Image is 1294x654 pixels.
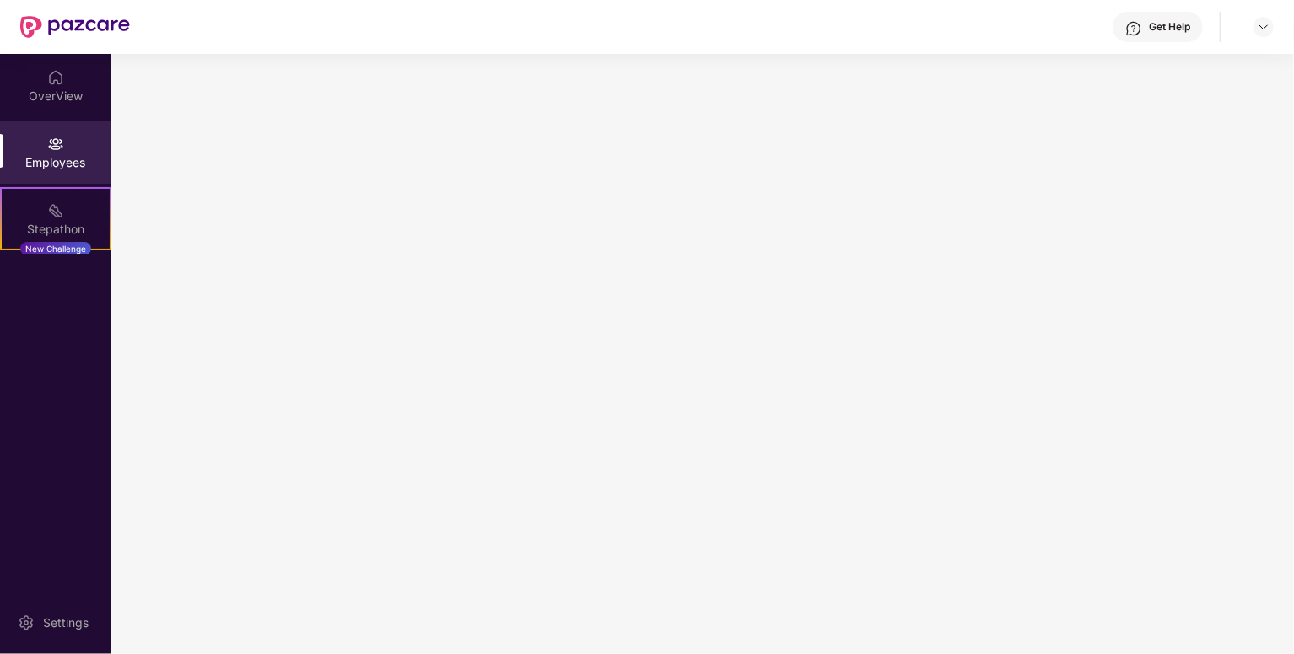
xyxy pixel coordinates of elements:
[20,242,91,255] div: New Challenge
[20,16,130,38] img: New Pazcare Logo
[47,136,64,153] img: svg+xml;base64,PHN2ZyBpZD0iRW1wbG95ZWVzIiB4bWxucz0iaHR0cDovL3d3dy53My5vcmcvMjAwMC9zdmciIHdpZHRoPS...
[47,69,64,86] img: svg+xml;base64,PHN2ZyBpZD0iSG9tZSIgeG1sbnM9Imh0dHA6Ly93d3cudzMub3JnLzIwMDAvc3ZnIiB3aWR0aD0iMjAiIG...
[1257,20,1270,34] img: svg+xml;base64,PHN2ZyBpZD0iRHJvcGRvd24tMzJ4MzIiIHhtbG5zPSJodHRwOi8vd3d3LnczLm9yZy8yMDAwL3N2ZyIgd2...
[38,614,94,631] div: Settings
[18,614,35,631] img: svg+xml;base64,PHN2ZyBpZD0iU2V0dGluZy0yMHgyMCIgeG1sbnM9Imh0dHA6Ly93d3cudzMub3JnLzIwMDAvc3ZnIiB3aW...
[1149,20,1190,34] div: Get Help
[1125,20,1142,37] img: svg+xml;base64,PHN2ZyBpZD0iSGVscC0zMngzMiIgeG1sbnM9Imh0dHA6Ly93d3cudzMub3JnLzIwMDAvc3ZnIiB3aWR0aD...
[47,202,64,219] img: svg+xml;base64,PHN2ZyB4bWxucz0iaHR0cDovL3d3dy53My5vcmcvMjAwMC9zdmciIHdpZHRoPSIyMSIgaGVpZ2h0PSIyMC...
[2,221,110,238] div: Stepathon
